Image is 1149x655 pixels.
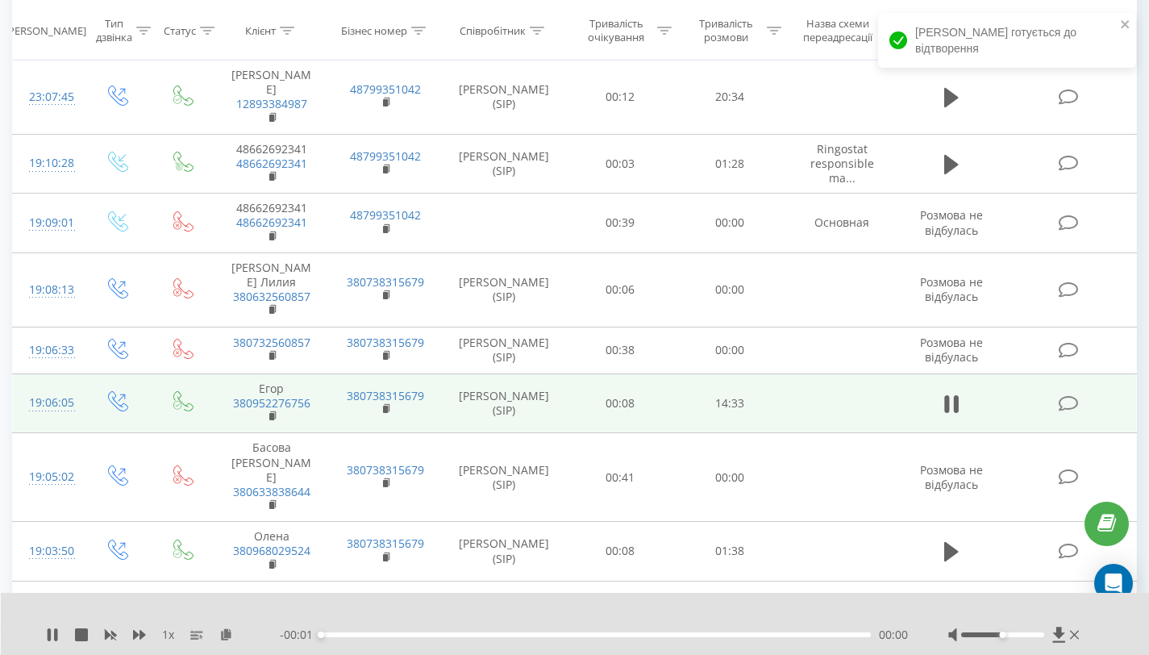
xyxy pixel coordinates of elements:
div: 23:07:45 [29,81,67,113]
a: 380732560857 [233,335,310,350]
div: Статус [164,23,196,37]
td: [PERSON_NAME] [214,60,329,134]
a: 380738315679 [347,274,424,290]
span: Розмова не відбулась [920,274,983,304]
td: 00:38 [565,327,675,373]
td: 00:39 [565,194,675,253]
div: 19:08:13 [29,274,67,306]
td: [PERSON_NAME] (SIP) [443,581,565,628]
a: 380632560857 [233,289,310,304]
td: [PERSON_NAME] (SIP) [443,327,565,373]
div: Тип дзвінка [96,17,132,44]
td: 01:40 [675,581,785,628]
div: 19:06:33 [29,335,67,366]
td: 00:17 [565,581,675,628]
td: 00:41 [565,433,675,522]
div: 19:10:28 [29,148,67,179]
a: 48799351042 [350,148,421,164]
a: 48799351042 [350,81,421,97]
td: 00:08 [565,373,675,433]
div: Accessibility label [1000,632,1006,638]
td: [PERSON_NAME] Лилия [214,252,329,327]
td: 48662692341 [214,134,329,194]
div: [PERSON_NAME] готується до відтворення [878,13,1136,68]
td: 00:06 [565,252,675,327]
a: 12893384987 [236,96,307,111]
a: 380952276756 [233,395,310,411]
div: Accessibility label [318,632,324,638]
div: Бізнес номер [341,23,407,37]
div: Співробітник [460,23,526,37]
td: [PERSON_NAME] (SIP) [443,60,565,134]
a: 48662692341 [236,215,307,230]
a: 380968029524 [233,543,310,558]
td: 01:28 [675,134,785,194]
div: Тривалість розмови [690,17,763,44]
td: Басова [PERSON_NAME] [214,433,329,522]
td: 00:03 [565,134,675,194]
span: Розмова не відбулась [920,462,983,492]
a: 380738315679 [347,536,424,551]
td: Олена [214,522,329,582]
td: 48662692341 [214,194,329,253]
td: [PERSON_NAME] (SIP) [443,134,565,194]
div: Назва схеми переадресації [800,17,877,44]
a: 380738315679 [347,388,424,403]
td: [PERSON_NAME] (SIP) [443,433,565,522]
div: Open Intercom Messenger [1094,564,1133,603]
td: 01:38 [675,522,785,582]
span: - 00:01 [280,627,321,643]
span: 00:00 [879,627,908,643]
a: 380738315679 [347,462,424,478]
button: close [1120,18,1131,33]
td: 00:12 [565,60,675,134]
td: [PERSON_NAME] (SIP) [443,252,565,327]
td: Егор [214,373,329,433]
div: [PERSON_NAME] [5,23,86,37]
div: 19:06:05 [29,387,67,419]
td: 20:34 [675,60,785,134]
div: Тривалість очікування [580,17,652,44]
div: 19:05:02 [29,461,67,493]
span: Ringostat responsible ma... [810,141,874,186]
div: 19:03:50 [29,536,67,567]
span: 1 x [162,627,174,643]
a: 48799351042 [350,207,421,223]
a: 380997584543 [233,589,310,604]
td: 00:08 [565,522,675,582]
td: 00:00 [675,433,785,522]
span: Розмова не відбулась [920,335,983,365]
td: 00:00 [675,252,785,327]
td: [PERSON_NAME] (SIP) [443,373,565,433]
a: 380633838644 [233,484,310,499]
a: 48662692341 [236,156,307,171]
div: Клієнт [245,23,276,37]
td: 00:00 [675,327,785,373]
td: 00:00 [675,194,785,253]
a: 380738315679 [347,335,424,350]
div: 18:59:22 [29,589,67,620]
a: 380738315679 [347,589,424,604]
td: Основная [785,194,899,253]
td: 14:33 [675,373,785,433]
div: 19:09:01 [29,207,67,239]
td: [PERSON_NAME] (SIP) [443,522,565,582]
span: Розмова не відбулась [920,207,983,237]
